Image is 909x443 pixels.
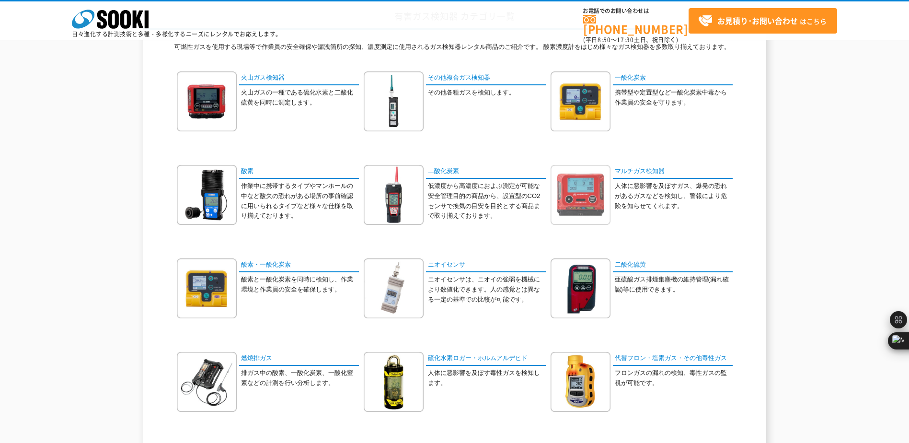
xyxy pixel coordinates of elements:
strong: お見積り･お問い合わせ [717,15,798,26]
img: 酸素・一酸化炭素 [177,258,237,318]
p: 可燃性ガスを使用する現場等で作業員の安全確保や漏洩箇所の探知、濃度測定に使用されるガス検知器レンタル商品のご紹介です。 酸素濃度計をはじめ様々なガス検知器を多数取り揃えております。 [174,42,735,57]
p: 亜硫酸ガス排煙集塵機の維持管理(漏れ確認)等に使用できます。 [615,275,733,295]
span: (平日 ～ 土日、祝日除く) [583,35,678,44]
a: お見積り･お問い合わせはこちら [689,8,837,34]
img: その他複合ガス検知器 [364,71,424,131]
a: 燃焼排ガス [239,352,359,366]
a: 二酸化硫黄 [613,258,733,272]
img: マルチガス検知器 [551,165,610,225]
img: 一酸化炭素 [551,71,610,131]
p: 排ガス中の酸素、一酸化炭素、一酸化窒素などの計測を行い分析します。 [241,368,359,388]
a: 二酸化炭素 [426,165,546,179]
a: 火山ガス検知器 [239,71,359,85]
p: フロンガスの漏れの検知、毒性ガスの監視が可能です。 [615,368,733,388]
p: 携帯型や定置型など一酸化炭素中毒から作業員の安全を守ります。 [615,88,733,108]
span: 17:30 [617,35,634,44]
a: 酸素 [239,165,359,179]
a: その他複合ガス検知器 [426,71,546,85]
img: 二酸化炭素 [364,165,424,225]
a: 代替フロン・塩素ガス・その他毒性ガス [613,352,733,366]
img: ニオイセンサ [364,258,424,318]
img: 硫化水素ロガー・ホルムアルデヒド [364,352,424,412]
p: 作業中に携帯するタイプやマンホールの中など酸欠の恐れがある場所の事前確認に用いられるタイプなど様々な仕様を取り揃えております。 [241,181,359,221]
p: 酸素と一酸化炭素を同時に検知し、作業環境と作業員の安全を確保します。 [241,275,359,295]
a: [PHONE_NUMBER] [583,15,689,35]
p: 低濃度から高濃度におよぶ測定が可能な安全管理目的の商品から、設置型のCO2センサで換気の目安を目的とする商品まで取り揃えております。 [428,181,546,221]
p: 人体に悪影響を及ぼすガス、爆発の恐れがあるガスなどを検知し、警報により危険を知らせてくれます。 [615,181,733,211]
a: 硫化水素ロガー・ホルムアルデヒド [426,352,546,366]
img: 火山ガス検知器 [177,71,237,131]
a: 酸素・一酸化炭素 [239,258,359,272]
p: 日々進化する計測技術と多種・多様化するニーズにレンタルでお応えします。 [72,31,282,37]
span: お電話でのお問い合わせは [583,8,689,14]
p: その他各種ガスを検知します。 [428,88,546,98]
a: マルチガス検知器 [613,165,733,179]
span: 8:50 [598,35,611,44]
img: 酸素 [177,165,237,225]
img: 二酸化硫黄 [551,258,610,318]
img: 代替フロン・塩素ガス・その他毒性ガス [551,352,610,412]
p: 火山ガスの一種である硫化水素と二酸化硫黄を同時に測定します。 [241,88,359,108]
a: ニオイセンサ [426,258,546,272]
span: はこちら [698,14,827,28]
p: ニオイセンサは、ニオイの強弱を機械により数値化できます。人の感覚とは異なる一定の基準での比較が可能です。 [428,275,546,304]
a: 一酸化炭素 [613,71,733,85]
img: 燃焼排ガス [177,352,237,412]
p: 人体に悪影響を及ぼす毒性ガスを検知します。 [428,368,546,388]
